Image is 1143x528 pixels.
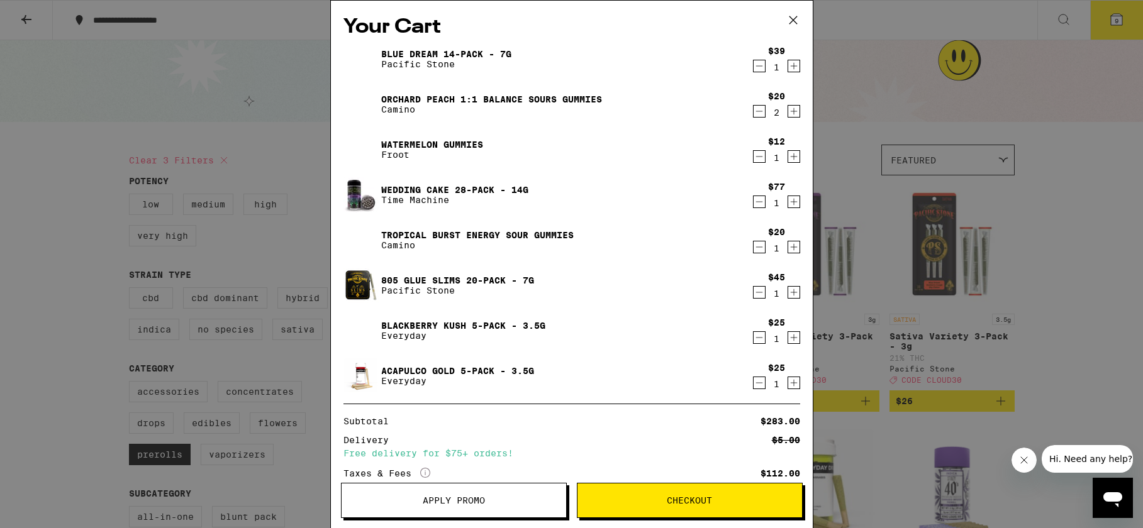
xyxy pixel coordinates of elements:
[768,107,785,118] div: 2
[343,268,379,303] img: 805 Glue Slims 20-Pack - 7g
[753,195,766,208] button: Decrement
[381,195,528,205] p: Time Machine
[753,105,766,118] button: Decrement
[788,150,800,163] button: Increment
[788,331,800,344] button: Increment
[768,243,785,253] div: 1
[381,275,534,285] a: 805 Glue Slims 20-Pack - 7g
[343,177,379,212] img: Wedding Cake 28-Pack - 14g
[768,289,785,299] div: 1
[577,483,803,518] button: Checkout
[768,379,785,389] div: 1
[753,60,766,72] button: Decrement
[768,153,785,163] div: 1
[381,376,534,386] p: Everyday
[381,150,483,160] p: Froot
[788,377,800,389] button: Increment
[753,331,766,344] button: Decrement
[761,469,800,478] div: $112.00
[753,241,766,253] button: Decrement
[343,313,379,348] img: Blackberry Kush 5-Pack - 3.5g
[1093,478,1133,518] iframe: Button to launch messaging window
[788,241,800,253] button: Increment
[761,417,800,426] div: $283.00
[343,41,379,77] img: Blue Dream 14-Pack - 7g
[768,363,785,373] div: $25
[343,87,379,122] img: Orchard Peach 1:1 Balance Sours Gummies
[423,496,485,505] span: Apply Promo
[768,227,785,237] div: $20
[1042,445,1133,473] iframe: Message from company
[381,240,574,250] p: Camino
[381,285,534,295] p: Pacific Stone
[1012,448,1037,473] iframe: Close message
[788,105,800,118] button: Increment
[343,223,379,258] img: Tropical Burst Energy Sour Gummies
[341,483,567,518] button: Apply Promo
[381,331,545,341] p: Everyday
[772,436,800,444] div: $5.00
[381,94,602,104] a: Orchard Peach 1:1 Balance Sours Gummies
[788,195,800,208] button: Increment
[667,496,712,505] span: Checkout
[768,182,785,192] div: $77
[768,91,785,101] div: $20
[381,49,511,59] a: Blue Dream 14-Pack - 7g
[381,185,528,195] a: Wedding Cake 28-Pack - 14g
[343,436,398,444] div: Delivery
[768,136,785,146] div: $12
[768,62,785,72] div: 1
[381,104,602,114] p: Camino
[381,366,534,376] a: Acapulco Gold 5-Pack - 3.5g
[381,321,545,331] a: Blackberry Kush 5-Pack - 3.5g
[768,317,785,327] div: $25
[343,13,800,41] h2: Your Cart
[343,417,398,426] div: Subtotal
[343,449,800,458] div: Free delivery for $75+ orders!
[768,334,785,344] div: 1
[343,132,379,167] img: Watermelon Gummies
[381,59,511,69] p: Pacific Stone
[788,60,800,72] button: Increment
[753,150,766,163] button: Decrement
[343,358,379,393] img: Acapulco Gold 5-Pack - 3.5g
[768,198,785,208] div: 1
[768,272,785,282] div: $45
[788,286,800,299] button: Increment
[753,286,766,299] button: Decrement
[753,377,766,389] button: Decrement
[381,140,483,150] a: Watermelon Gummies
[343,468,430,479] div: Taxes & Fees
[381,230,574,240] a: Tropical Burst Energy Sour Gummies
[768,46,785,56] div: $39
